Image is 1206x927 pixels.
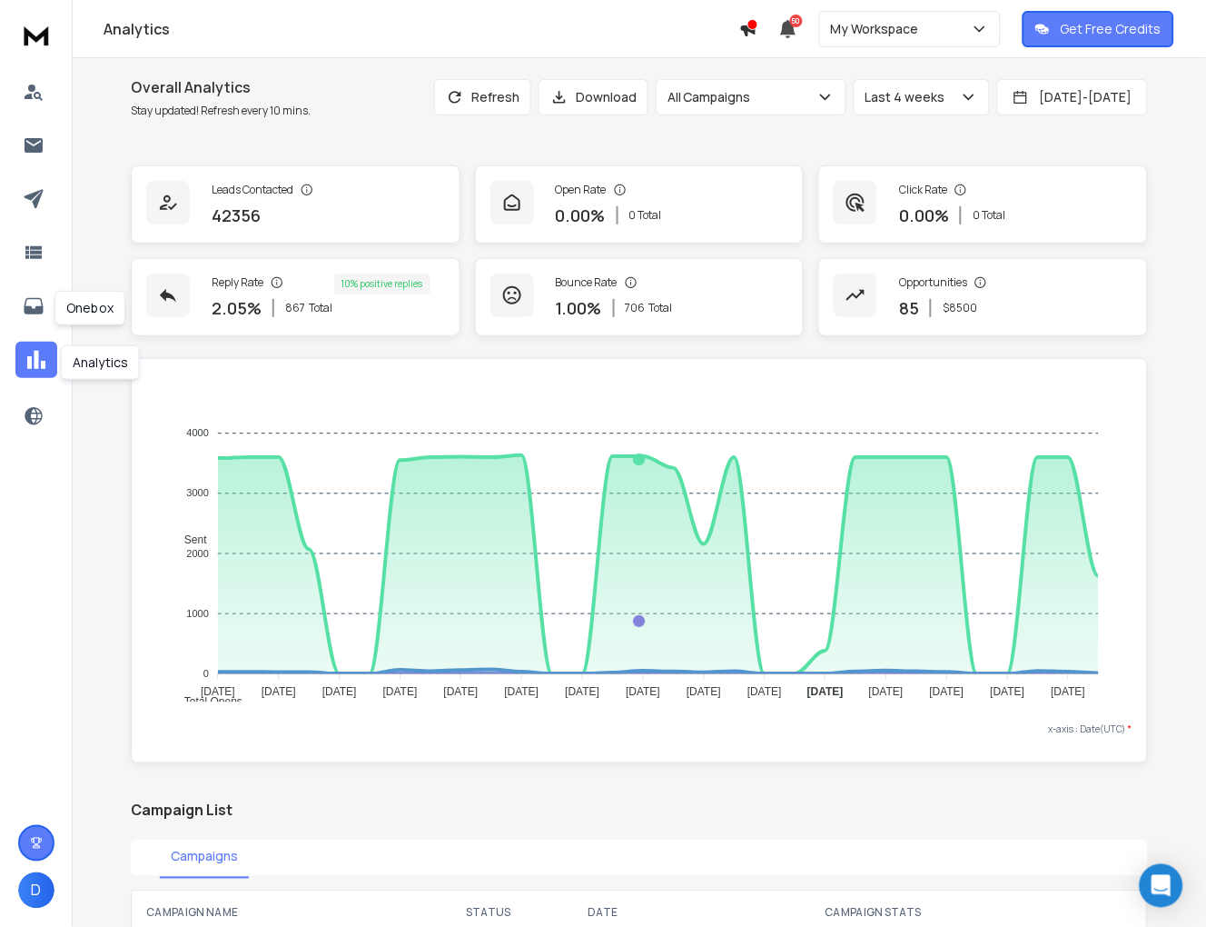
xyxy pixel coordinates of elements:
[18,872,54,909] button: D
[831,20,926,38] p: My Workspace
[1023,11,1174,47] button: Get Free Credits
[61,345,140,380] div: Analytics
[18,18,54,52] img: logo
[1140,864,1183,908] div: Open Intercom Messenger
[790,15,803,27] span: 50
[1061,20,1162,38] p: Get Free Credits
[104,18,739,40] h1: Analytics
[54,291,125,325] div: Onebox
